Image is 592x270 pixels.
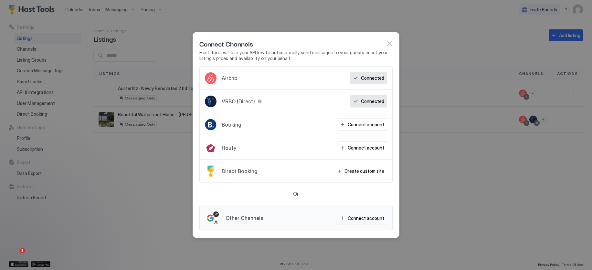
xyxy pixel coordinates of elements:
[344,168,384,174] div: Create custom site
[6,248,22,264] iframe: Intercom live chat
[348,144,384,151] div: Connect account
[350,72,387,84] button: Connected
[337,118,387,131] button: Connect account
[226,215,263,221] span: Other Channels
[361,98,384,105] div: Connected
[348,215,384,222] div: Connect account
[5,207,134,253] iframe: Intercom notifications message
[222,145,236,151] span: Houfy
[334,165,387,177] button: Create custom site
[222,75,237,81] span: Airbnb
[222,121,241,128] span: Booking
[337,141,387,154] button: Connect account
[348,121,384,128] div: Connect account
[361,75,384,81] div: Connected
[337,212,387,224] button: Connect account
[222,168,258,174] span: Direct Booking
[20,248,25,253] span: 1
[350,95,387,108] button: Connected
[222,98,255,105] span: VRBO (Direct)
[199,50,393,61] span: Host Tools will use your API key to automatically send messages to your guests or set your listin...
[293,191,299,197] span: Or
[199,39,253,48] span: Connect Channels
